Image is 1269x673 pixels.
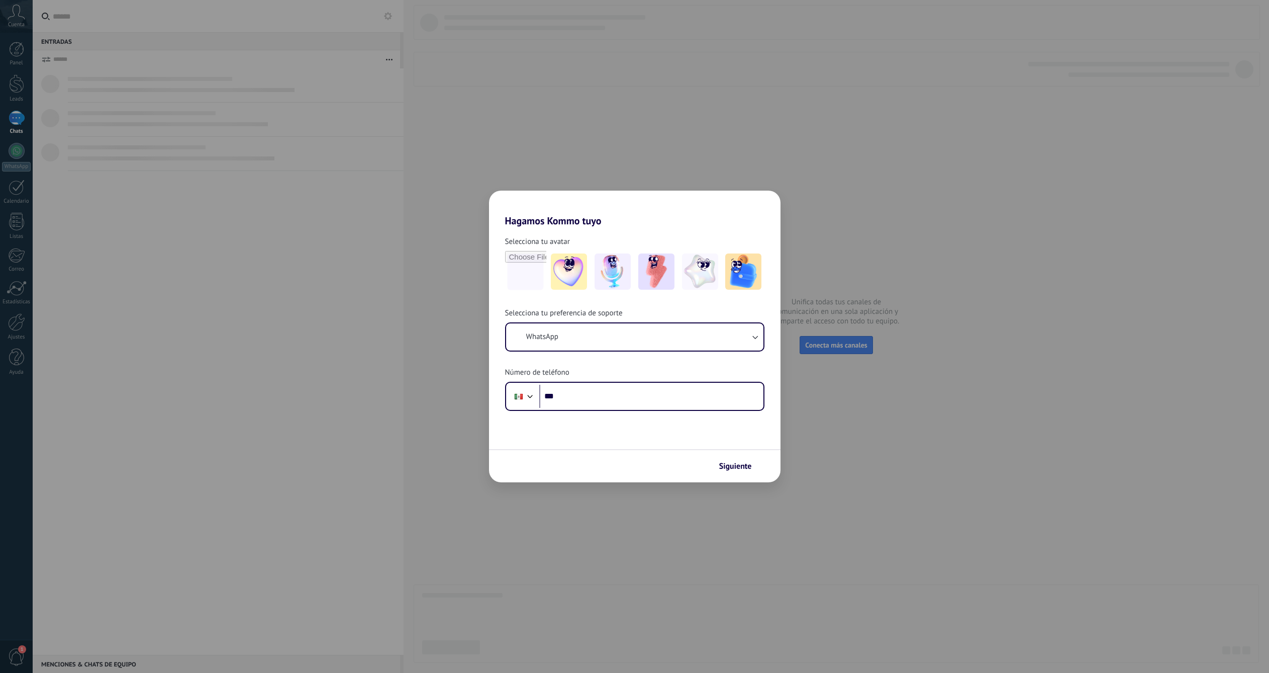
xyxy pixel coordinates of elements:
img: -1.jpeg [551,254,587,290]
img: -5.jpeg [725,254,761,290]
span: Número de teléfono [505,368,569,378]
img: -2.jpeg [595,254,631,290]
span: WhatsApp [526,332,558,342]
span: Selecciona tu avatar [505,237,570,247]
h2: Hagamos Kommo tuyo [489,191,780,227]
img: -4.jpeg [682,254,718,290]
img: -3.jpeg [638,254,674,290]
button: Siguiente [715,458,765,475]
span: Selecciona tu preferencia de soporte [505,308,623,318]
button: WhatsApp [506,323,763,351]
div: Mexico: + 52 [509,386,528,407]
span: Siguiente [719,463,752,470]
